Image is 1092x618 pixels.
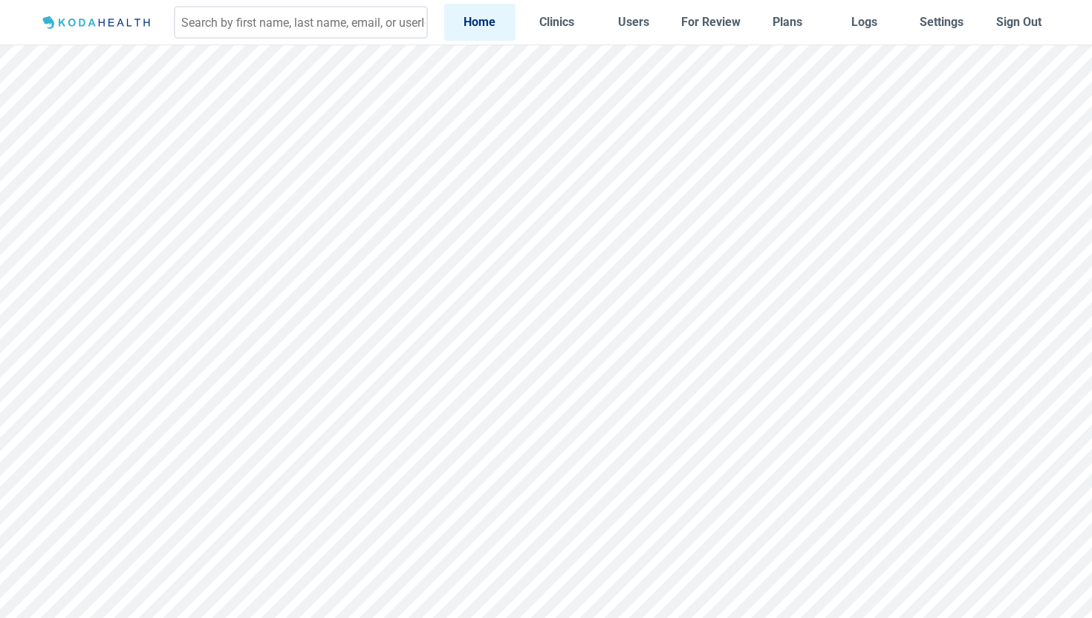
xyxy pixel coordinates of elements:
img: Logo [38,13,157,32]
a: Clinics [521,4,593,40]
a: Settings [906,4,978,40]
a: For Review [675,4,747,40]
a: Home [444,4,516,40]
a: Plans [753,4,824,40]
input: Search by first name, last name, email, or userId [174,6,428,39]
button: Sign Out [983,4,1054,40]
a: Users [598,4,669,40]
a: Logs [829,4,900,40]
